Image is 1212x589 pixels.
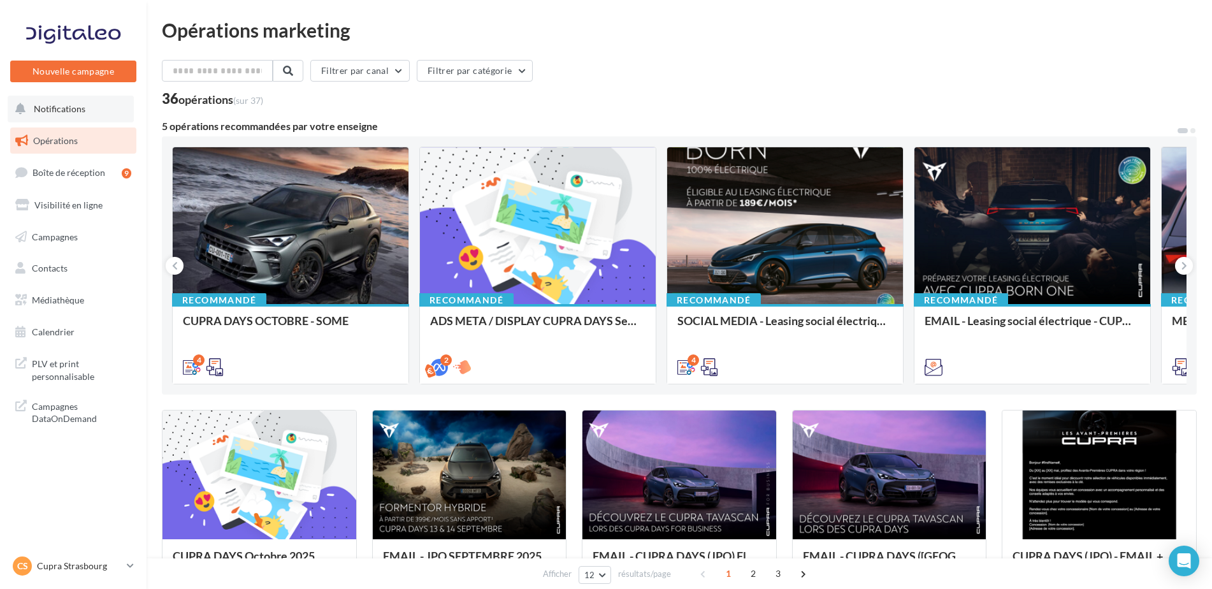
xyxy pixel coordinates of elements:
[743,564,763,584] span: 2
[173,549,346,575] div: CUPRA DAYS Octobre 2025
[8,350,139,388] a: PLV et print personnalisable
[579,566,611,584] button: 12
[543,568,572,580] span: Afficher
[688,354,699,366] div: 4
[8,255,139,282] a: Contacts
[233,95,263,106] span: (sur 37)
[430,314,646,340] div: ADS META / DISPLAY CUPRA DAYS Septembre 2025
[162,121,1176,131] div: 5 opérations recommandées par votre enseigne
[32,326,75,337] span: Calendrier
[32,355,131,382] span: PLV et print personnalisable
[618,568,671,580] span: résultats/page
[1169,546,1199,576] div: Open Intercom Messenger
[183,314,398,340] div: CUPRA DAYS OCTOBRE - SOME
[417,60,533,82] button: Filtrer par catégorie
[10,61,136,82] button: Nouvelle campagne
[37,560,122,572] p: Cupra Strasbourg
[310,60,410,82] button: Filtrer par canal
[8,224,139,251] a: Campagnes
[178,94,263,105] div: opérations
[677,314,893,340] div: SOCIAL MEDIA - Leasing social électrique - CUPRA Born
[122,168,131,178] div: 9
[768,564,788,584] span: 3
[162,92,263,106] div: 36
[803,549,976,575] div: EMAIL - CUPRA DAYS ([GEOGRAPHIC_DATA]) Private Générique
[32,398,131,425] span: Campagnes DataOnDemand
[925,314,1140,340] div: EMAIL - Leasing social électrique - CUPRA Born One
[32,263,68,273] span: Contacts
[8,159,139,186] a: Boîte de réception9
[17,560,28,572] span: CS
[172,293,266,307] div: Recommandé
[34,103,85,114] span: Notifications
[34,200,103,210] span: Visibilité en ligne
[8,393,139,430] a: Campagnes DataOnDemand
[32,294,84,305] span: Médiathèque
[32,167,105,178] span: Boîte de réception
[1013,549,1186,575] div: CUPRA DAYS (JPO) - EMAIL + SMS
[419,293,514,307] div: Recommandé
[8,319,139,345] a: Calendrier
[440,354,452,366] div: 2
[32,231,78,242] span: Campagnes
[193,354,205,366] div: 4
[162,20,1197,40] div: Opérations marketing
[10,554,136,578] a: CS Cupra Strasbourg
[667,293,761,307] div: Recommandé
[914,293,1008,307] div: Recommandé
[33,135,78,146] span: Opérations
[383,549,556,575] div: EMAIL - JPO SEPTEMBRE 2025
[8,127,139,154] a: Opérations
[718,564,739,584] span: 1
[8,192,139,219] a: Visibilité en ligne
[8,96,134,122] button: Notifications
[584,570,595,580] span: 12
[593,549,766,575] div: EMAIL - CUPRA DAYS (JPO) Fleet Générique
[8,287,139,314] a: Médiathèque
